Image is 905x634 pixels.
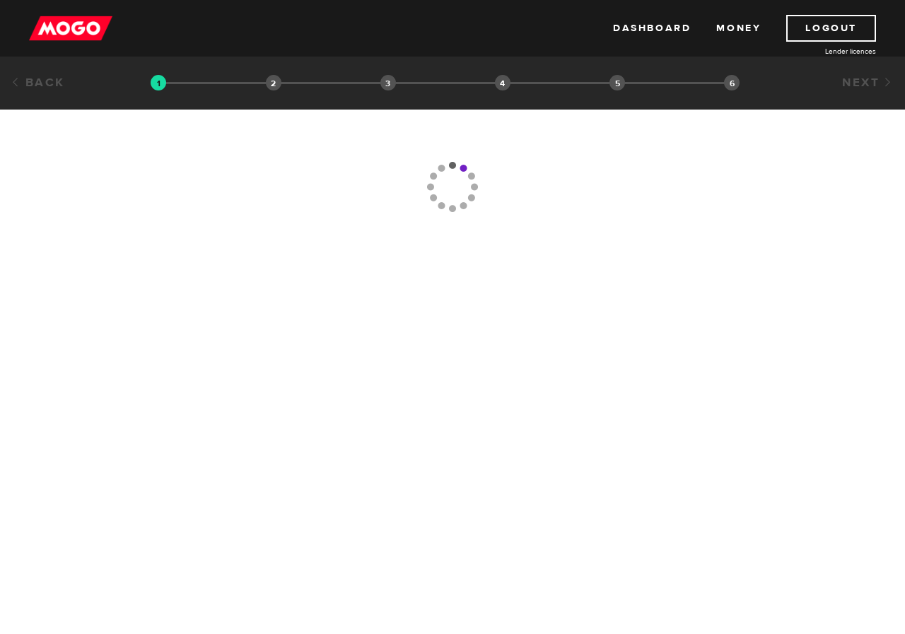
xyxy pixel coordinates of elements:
a: Dashboard [613,15,691,42]
a: Back [11,75,65,90]
img: transparent-188c492fd9eaac0f573672f40bb141c2.gif [151,75,166,90]
a: Money [716,15,761,42]
img: mogo_logo-11ee424be714fa7cbb0f0f49df9e16ec.png [29,15,112,42]
a: Logout [786,15,876,42]
a: Lender licences [770,46,876,57]
img: loading-colorWheel_medium.gif [426,107,479,266]
a: Next [842,75,894,90]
